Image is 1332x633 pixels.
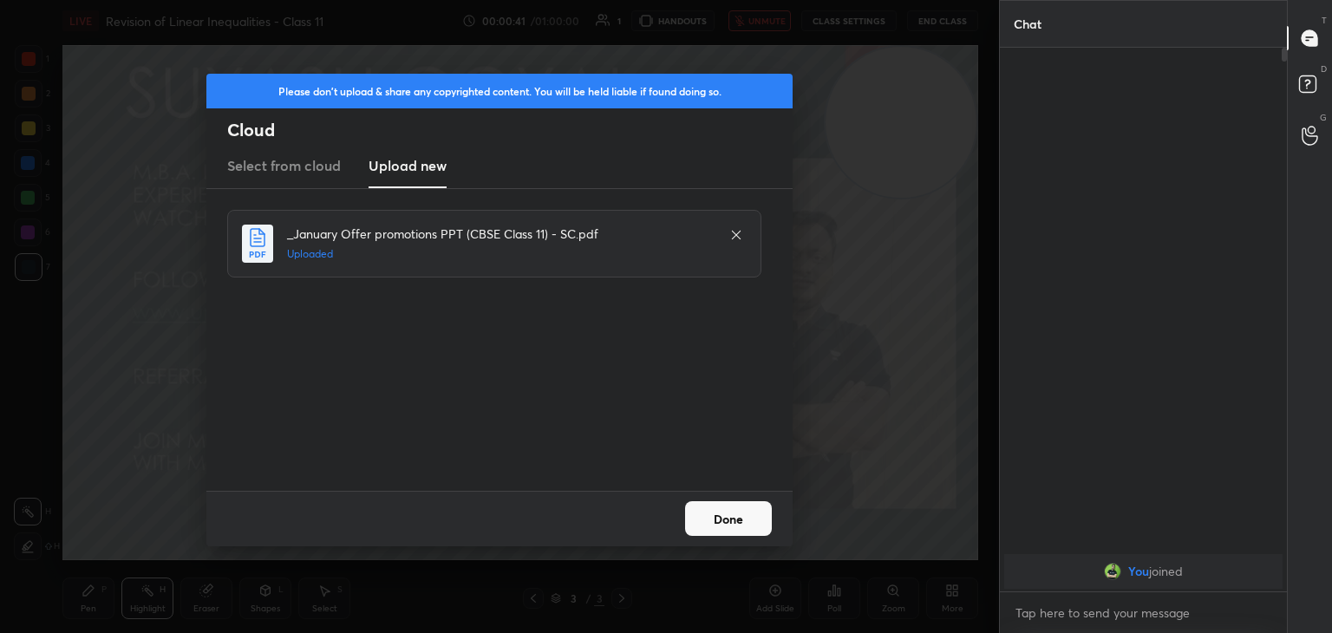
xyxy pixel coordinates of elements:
div: Please don't upload & share any copyrighted content. You will be held liable if found doing so. [206,74,793,108]
h5: Uploaded [287,246,712,262]
p: T [1322,14,1327,27]
h2: Cloud [227,119,793,141]
p: G [1320,111,1327,124]
img: a434298a68d44316b023bd070e79c2f5.jpg [1104,563,1121,580]
button: Done [685,501,772,536]
h3: Upload new [369,155,447,176]
h4: _January Offer promotions PPT (CBSE Class 11) - SC.pdf [287,225,712,243]
span: joined [1149,564,1183,578]
p: D [1321,62,1327,75]
div: grid [1000,551,1287,592]
span: You [1128,564,1149,578]
p: Chat [1000,1,1055,47]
